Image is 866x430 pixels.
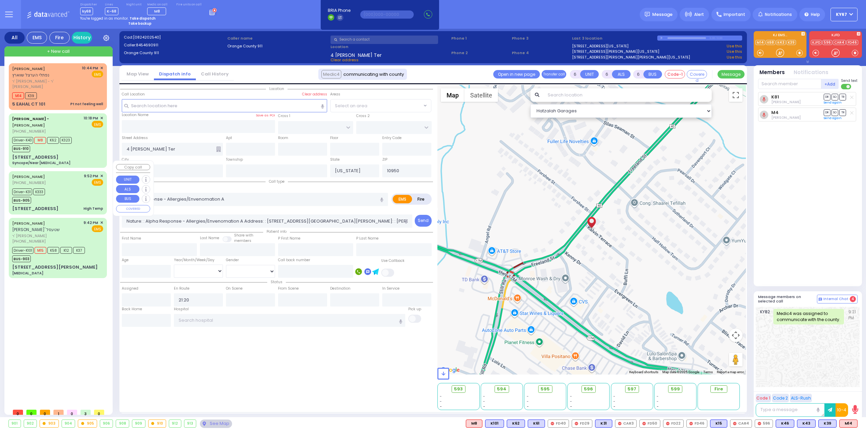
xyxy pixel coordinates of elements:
a: Open this area in Google Maps (opens a new window) [439,366,461,375]
div: BLS [507,420,525,428]
span: EMS [92,179,103,186]
label: Last 3 location [572,36,657,41]
span: communicating with county [343,71,404,78]
span: - [613,394,615,399]
span: BUS-903 [12,255,31,262]
div: All [4,32,25,44]
span: SO [831,94,838,100]
span: 596 [584,386,593,392]
label: Hospital [174,307,189,312]
a: K81 [771,94,779,99]
a: CAR4 [833,40,846,45]
span: 0 [13,410,23,415]
span: Other building occupants [216,146,221,152]
label: ZIP [382,157,387,162]
label: Clear address [302,92,327,97]
span: Notifications [765,12,792,18]
span: M8 [154,8,160,14]
label: Dispatcher [80,3,97,7]
img: red-radio-icon.svg [618,422,621,425]
span: נפתלי הערצל שווארץ [12,72,49,78]
div: BLS [595,420,612,428]
a: Use this [727,54,742,60]
span: [PERSON_NAME]' שטעסל [12,227,60,232]
div: See map [200,420,232,428]
button: Members [759,69,785,76]
label: Gender [226,257,239,263]
a: Call History [196,71,234,77]
div: High Temp [84,206,103,211]
label: Street Address [122,135,148,141]
span: + New call [47,48,70,55]
span: Select an area [335,103,367,109]
span: ✕ [100,220,103,226]
span: 595 [541,386,550,392]
div: 5 EAHAL CT 101 [12,101,45,108]
span: Phone 1 [451,36,509,41]
img: red-radio-icon.svg [575,422,578,425]
img: red-radio-icon.svg [733,422,736,425]
div: FD50 [639,420,660,428]
button: Notifications [794,69,828,76]
div: CAR3 [615,420,637,428]
span: 10:18 PM [84,116,98,121]
input: (000)000-00000 [360,10,414,19]
span: [PERSON_NAME] - [12,116,49,121]
a: M4 [771,110,779,115]
input: Search member [758,79,821,89]
div: [STREET_ADDRESS] [12,205,59,212]
img: red-radio-icon.svg [689,422,693,425]
a: M14 [755,40,765,45]
span: - [657,399,659,404]
span: ✕ [100,65,103,71]
div: K39 [818,420,837,428]
small: Share with [234,233,253,238]
span: Berish Mertz [771,99,801,105]
img: red-radio-icon.svg [666,422,669,425]
label: Areas [330,92,340,97]
span: [PHONE_NUMBER] [12,180,46,185]
label: Cross 1 [278,113,290,119]
label: Use Callback [381,258,405,264]
div: 903 [40,420,59,427]
span: - [570,404,572,409]
span: Location [266,86,288,91]
label: En Route [174,286,189,291]
img: red-radio-icon.svg [551,422,554,425]
label: First Name [122,236,141,241]
div: K46 [776,420,794,428]
span: ✕ [100,173,103,179]
span: Phone 2 [451,50,509,56]
span: - [483,394,485,399]
div: BLS [797,420,816,428]
strong: Take dispatch [130,16,156,21]
span: K62 [47,137,59,144]
label: Last Name [200,235,219,241]
label: City [122,157,129,162]
div: 904 [62,420,75,427]
button: Show satellite imagery [464,88,498,102]
label: KJFD [809,33,862,38]
label: Caller name [227,36,328,41]
span: M14 [12,92,24,99]
label: Room [278,135,288,141]
label: Night unit [126,3,141,7]
span: 599 [671,386,680,392]
span: 594 [497,386,506,392]
a: [PERSON_NAME] [12,174,45,179]
span: - [483,399,485,404]
label: P First Name [278,236,300,241]
button: Map camera controls [729,329,743,342]
label: Lines [105,3,118,7]
button: Code 2 [772,394,789,402]
button: 10-4 [836,403,848,417]
div: Pt not feeling well [70,101,103,107]
div: 901 [9,420,21,427]
span: BUS-910 [12,145,30,152]
img: Logo [27,10,72,19]
a: Send again [824,116,842,120]
div: 910 [149,420,166,427]
button: ALS [612,70,631,78]
label: Call Location [122,92,145,97]
span: 4 [PERSON_NAME] Ter [331,52,382,57]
